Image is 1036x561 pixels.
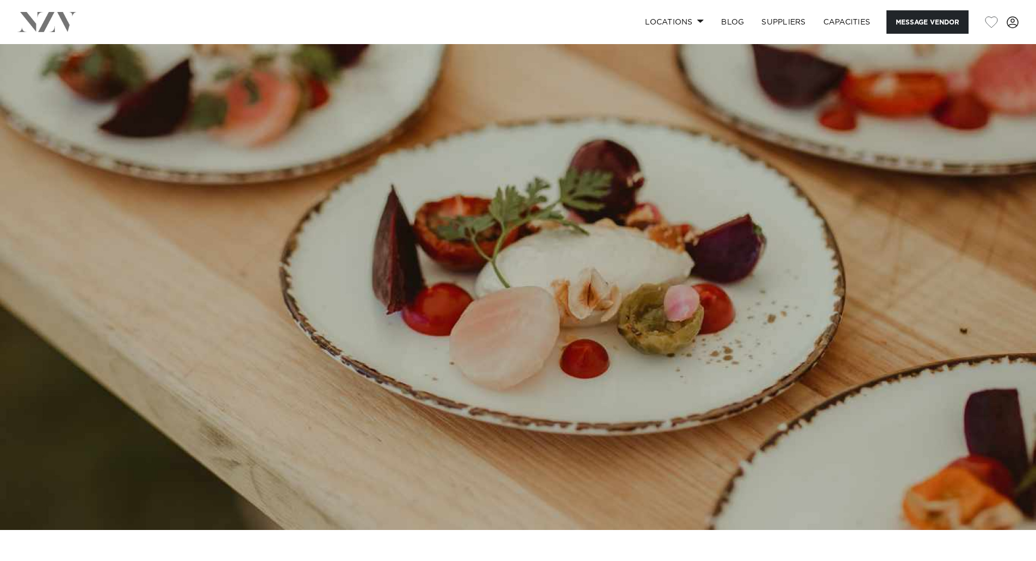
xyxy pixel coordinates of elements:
[636,10,712,34] a: Locations
[753,10,814,34] a: SUPPLIERS
[815,10,879,34] a: Capacities
[712,10,753,34] a: BLOG
[17,12,77,32] img: nzv-logo.png
[886,10,969,34] button: Message Vendor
